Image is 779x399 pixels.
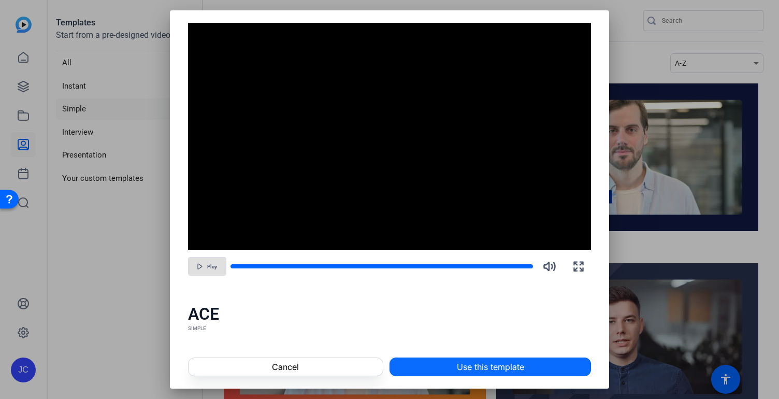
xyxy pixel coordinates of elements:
[207,264,217,270] span: Play
[188,324,592,333] div: SIMPLE
[389,358,591,376] button: Use this template
[188,358,383,376] button: Cancel
[188,23,592,250] div: Video Player
[537,254,562,279] button: Mute
[188,304,592,324] div: ACE
[272,361,299,373] span: Cancel
[457,361,524,373] span: Use this template
[566,254,591,279] button: Fullscreen
[188,257,226,276] button: Play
